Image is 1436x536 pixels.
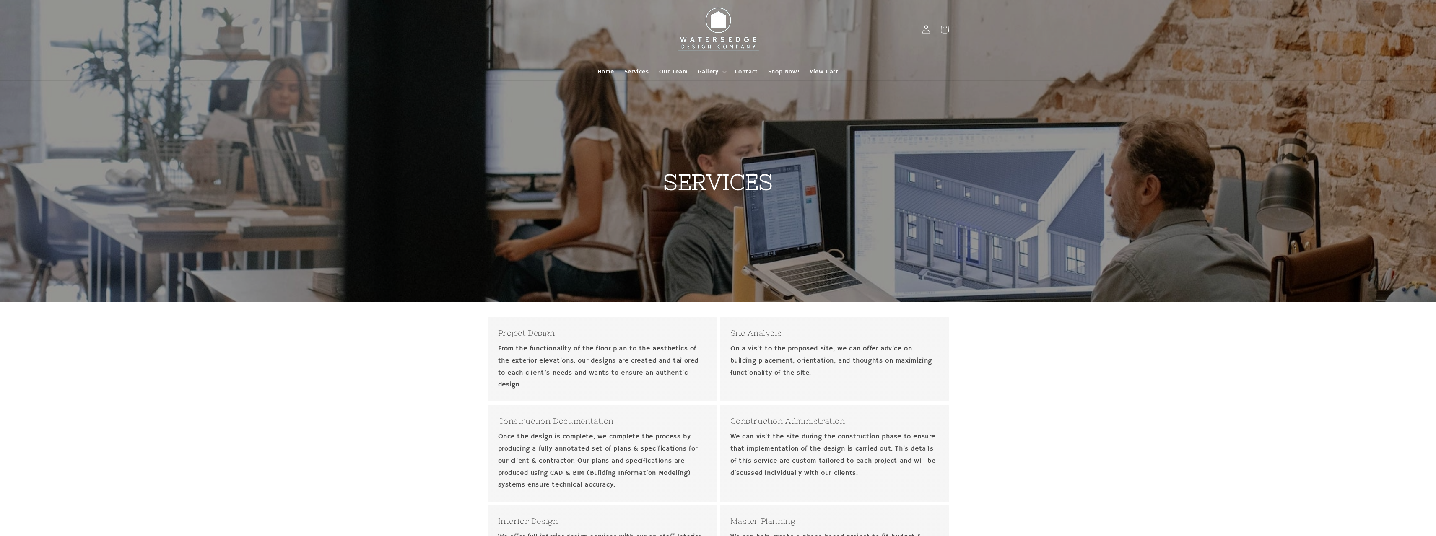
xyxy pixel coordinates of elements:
[498,431,706,491] p: Once the design is complete, we complete the process by producing a fully annotated set of plans ...
[654,63,693,80] a: Our Team
[592,63,619,80] a: Home
[805,63,843,80] a: View Cart
[498,415,706,427] h3: Construction Documentation
[498,343,706,391] p: From the functionality of the floor plan to the aesthetics of the exterior elevations, our design...
[498,327,706,339] h3: Project Design
[663,170,773,194] strong: SERVICES
[730,63,763,80] a: Contact
[624,68,649,75] span: Services
[730,327,938,339] h3: Site Analysis
[659,68,688,75] span: Our Team
[730,515,938,527] h3: Master Planning
[763,63,805,80] a: Shop Now!
[730,415,938,427] h3: Construction Administration
[735,68,758,75] span: Contact
[498,515,706,527] h3: Interior Design
[730,431,938,479] p: We can visit the site during the construction phase to ensure that implementation of the design i...
[597,68,614,75] span: Home
[810,68,838,75] span: View Cart
[730,343,938,379] p: On a visit to the proposed site, we can offer advice on building placement, orientation, and thou...
[672,3,764,55] img: Watersedge Design Co
[768,68,800,75] span: Shop Now!
[693,63,730,80] summary: Gallery
[698,68,718,75] span: Gallery
[619,63,654,80] a: Services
